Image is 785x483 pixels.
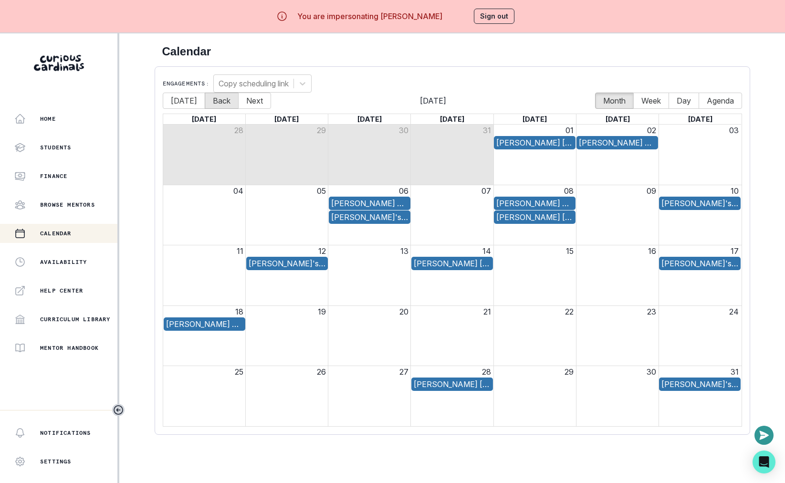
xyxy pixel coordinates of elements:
div: Sawyer Woodruff: Algebra Tutoring [414,378,491,390]
p: Availability [40,258,87,266]
p: Mentor Handbook [40,344,99,352]
p: Browse Mentors [40,201,95,209]
button: 17 [731,245,739,257]
button: 21 [483,306,491,317]
div: Amudha Ramadass's In- Person Aviation Passion Project [331,211,408,223]
p: You are impersonating [PERSON_NAME] [297,10,442,22]
img: Curious Cardinals Logo [34,55,84,71]
button: Sign out [474,9,514,24]
p: Students [40,144,72,151]
p: Calendar [40,230,72,237]
button: 30 [647,366,656,378]
button: 29 [565,366,574,378]
button: 28 [482,366,491,378]
button: 02 [647,125,656,136]
p: Finance [40,172,67,180]
div: Open Intercom Messenger [753,451,775,473]
button: Week [633,93,669,109]
div: Alexander Ng's Airplanes & Aviation Mentorship [496,198,573,209]
button: 14 [482,245,491,257]
button: [DATE] [163,93,205,109]
div: Ariana Tiscareno's AI Passion Project [579,137,656,148]
button: Day [669,93,699,109]
button: 07 [481,185,491,197]
span: [DATE] [440,115,464,123]
button: 31 [483,125,491,136]
div: Sawyer Woodruff: Algebra Tutoring [496,211,573,223]
button: 28 [234,125,243,136]
button: Open or close messaging widget [754,426,774,445]
button: 18 [235,306,243,317]
button: Toggle sidebar [112,404,125,416]
button: Agenda [699,93,742,109]
span: [DATE] [357,115,382,123]
button: 29 [317,125,326,136]
button: 06 [399,185,408,197]
div: Maxine Eng's In-Person Academic Mentorship [661,378,738,390]
button: 23 [647,306,656,317]
span: [DATE] [192,115,216,123]
button: 25 [235,366,243,378]
button: 13 [400,245,408,257]
button: Month [595,93,634,109]
div: Copy scheduling link [219,78,289,89]
button: 03 [729,125,739,136]
button: 05 [317,185,326,197]
p: Settings [40,458,72,465]
button: 08 [564,185,574,197]
button: 09 [647,185,656,197]
button: Next [238,93,271,109]
div: Maxine Eng's In-Person Academic Mentorship [249,258,325,269]
button: 01 [565,125,574,136]
button: 30 [399,125,408,136]
button: 22 [565,306,574,317]
span: [DATE] [688,115,712,123]
span: [DATE] [606,115,630,123]
button: 26 [317,366,326,378]
div: Ariana Tiscareno's AI Passion Project [166,318,243,330]
button: 19 [318,306,326,317]
h2: Calendar [162,45,743,59]
div: Sawyer Woodruff: Algebra Tutoring [414,258,491,269]
button: 27 [399,366,408,378]
button: 31 [731,366,739,378]
div: Maxine Eng's In-Person Academic Mentorship [661,258,738,269]
button: 11 [237,245,243,257]
button: 12 [318,245,326,257]
span: [DATE] [523,115,547,123]
span: [DATE] [274,115,299,123]
div: Maxine Eng's In-Person Academic Mentorship [661,198,738,209]
button: 10 [731,185,739,197]
button: 24 [729,306,739,317]
button: 15 [566,245,574,257]
p: Home [40,115,56,123]
p: Curriculum Library [40,315,111,323]
p: Help Center [40,287,83,294]
button: 20 [399,306,408,317]
button: 16 [648,245,656,257]
span: [DATE] [271,95,595,106]
button: Back [205,93,239,109]
button: 04 [233,185,243,197]
div: Alexander Ng's Airplanes & Aviation Mentorship [331,198,408,209]
div: Month View [163,114,742,427]
p: Notifications [40,429,91,437]
p: Engagements: [163,80,209,87]
div: Sawyer Woodruff: Algebra Tutoring [496,137,573,148]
